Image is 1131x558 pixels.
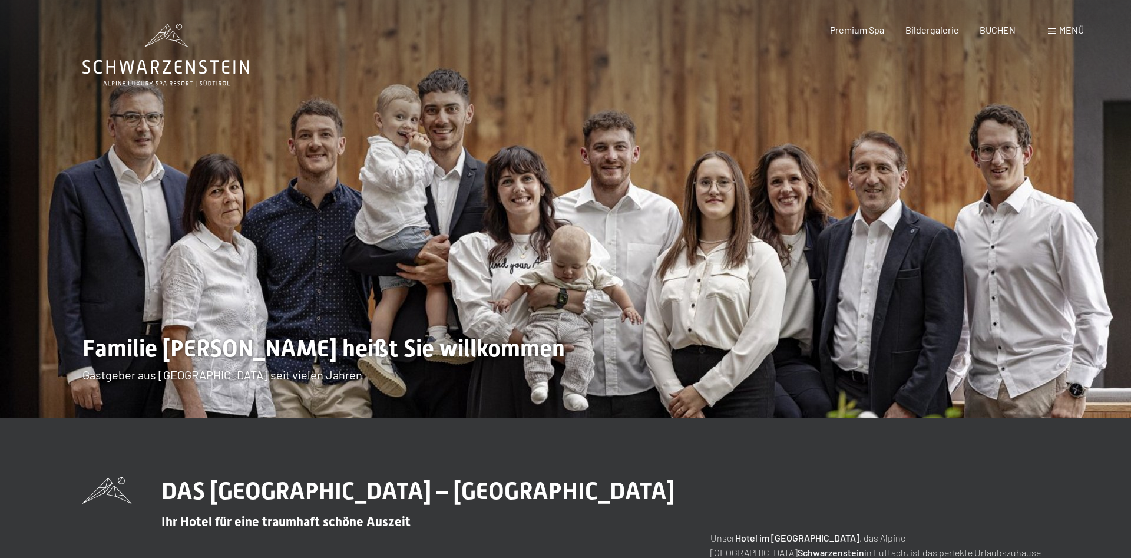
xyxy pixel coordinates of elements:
[161,477,674,505] span: DAS [GEOGRAPHIC_DATA] – [GEOGRAPHIC_DATA]
[735,532,859,543] strong: Hotel im [GEOGRAPHIC_DATA]
[980,24,1016,35] a: BUCHEN
[1059,24,1084,35] span: Menü
[161,514,411,529] span: Ihr Hotel für eine traumhaft schöne Auszeit
[798,547,864,558] strong: Schwarzenstein
[82,335,565,362] span: Familie [PERSON_NAME] heißt Sie willkommen
[905,24,959,35] a: Bildergalerie
[830,24,884,35] a: Premium Spa
[82,368,362,382] span: Gastgeber aus [GEOGRAPHIC_DATA] seit vielen Jahren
